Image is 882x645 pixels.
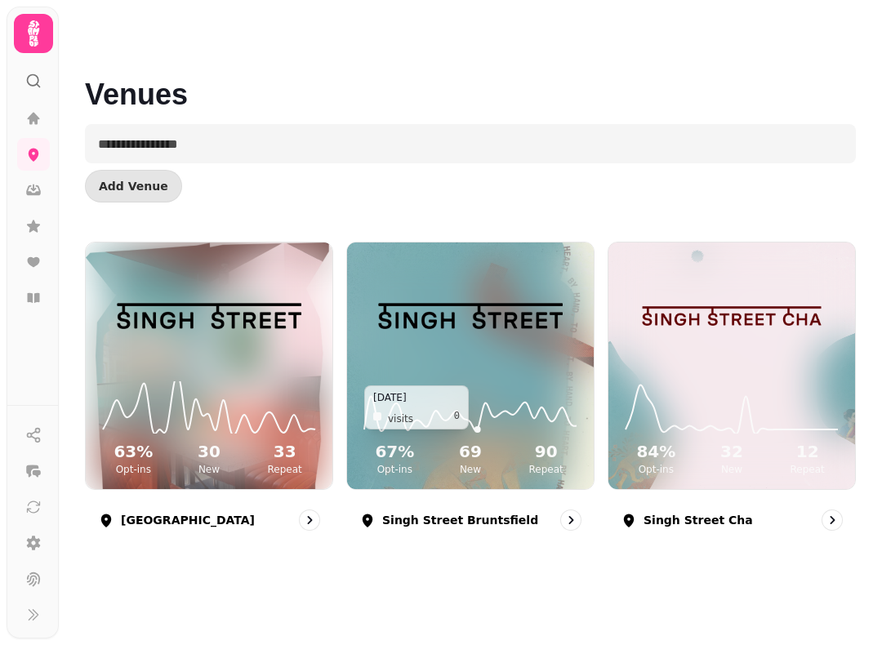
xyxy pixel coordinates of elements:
[250,440,319,463] h2: 33
[773,440,842,463] h2: 12
[85,170,182,202] button: Add Venue
[99,463,168,476] p: Opt-ins
[436,463,506,476] p: New
[697,463,767,476] p: New
[85,39,856,111] h1: Venues
[621,463,691,476] p: Opt-ins
[511,463,581,476] p: Repeat
[824,512,840,528] svg: go to
[117,264,302,368] img: Singh Street Aberdeen
[382,512,538,528] p: Singh Street Bruntsfield
[121,512,255,528] p: [GEOGRAPHIC_DATA]
[378,264,563,368] img: Singh Street Bruntsfield
[175,440,244,463] h2: 30
[301,512,318,528] svg: go to
[99,180,168,192] span: Add Venue
[644,512,753,528] p: Singh Street Cha
[608,242,856,544] a: Singh Street ChaSingh Street Cha84%Opt-ins32New12RepeatSingh Street Cha
[436,440,506,463] h2: 69
[639,264,825,368] img: Singh Street Cha
[175,463,244,476] p: New
[346,242,595,544] a: Singh Street BruntsfieldSingh Street Bruntsfield[DATE]visits067%Opt-ins69New90RepeatSingh Street ...
[250,463,319,476] p: Repeat
[563,512,579,528] svg: go to
[773,463,842,476] p: Repeat
[621,440,691,463] h2: 84 %
[360,440,430,463] h2: 67 %
[360,463,430,476] p: Opt-ins
[99,440,168,463] h2: 63 %
[85,242,333,544] a: Singh Street AberdeenSingh Street Aberdeen63%Opt-ins30New33Repeat[GEOGRAPHIC_DATA]
[697,440,767,463] h2: 32
[511,440,581,463] h2: 90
